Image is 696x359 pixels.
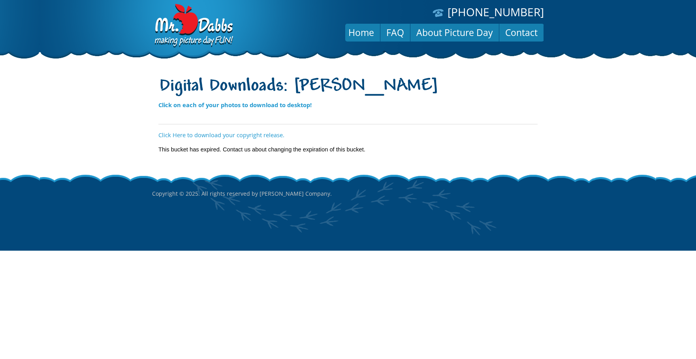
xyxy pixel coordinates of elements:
[152,4,234,48] img: Dabbs Company
[342,23,380,42] a: Home
[158,76,538,97] h1: Digital Downloads: [PERSON_NAME]
[499,23,544,42] a: Contact
[410,23,499,42] a: About Picture Day
[380,23,410,42] a: FAQ
[158,145,538,154] div: This bucket has expired. Contact us about changing the expiration of this bucket.
[448,4,544,19] a: [PHONE_NUMBER]
[158,101,312,109] strong: Click on each of your photos to download to desktop!
[158,131,284,139] a: Click Here to download your copyright release.
[152,174,544,214] p: Copyright © 2025. All rights reserved by [PERSON_NAME] Company.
